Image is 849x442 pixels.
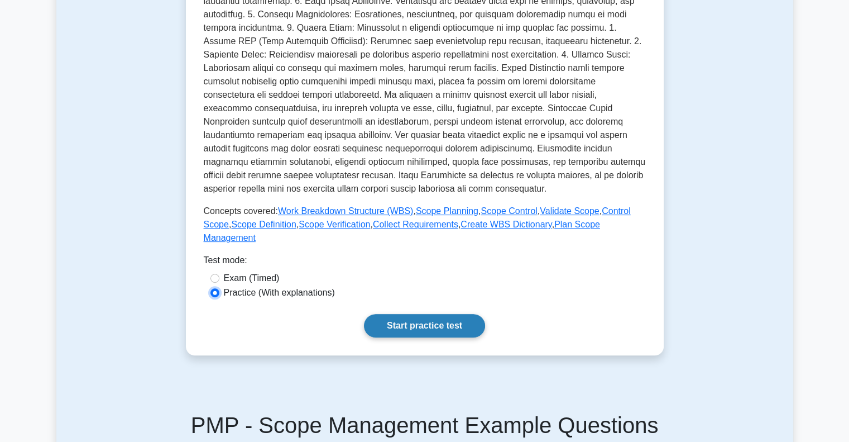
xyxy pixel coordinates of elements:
[416,206,478,216] a: Scope Planning
[299,220,370,229] a: Scope Verification
[373,220,458,229] a: Collect Requirements
[231,220,296,229] a: Scope Definition
[364,314,485,338] a: Start practice test
[63,412,786,439] h5: PMP - Scope Management Example Questions
[204,205,646,245] p: Concepts covered: , , , , , , , , ,
[224,286,335,300] label: Practice (With explanations)
[224,272,280,285] label: Exam (Timed)
[481,206,537,216] a: Scope Control
[540,206,599,216] a: Validate Scope
[278,206,413,216] a: Work Breakdown Structure (WBS)
[461,220,551,229] a: Create WBS Dictionary
[204,254,646,272] div: Test mode:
